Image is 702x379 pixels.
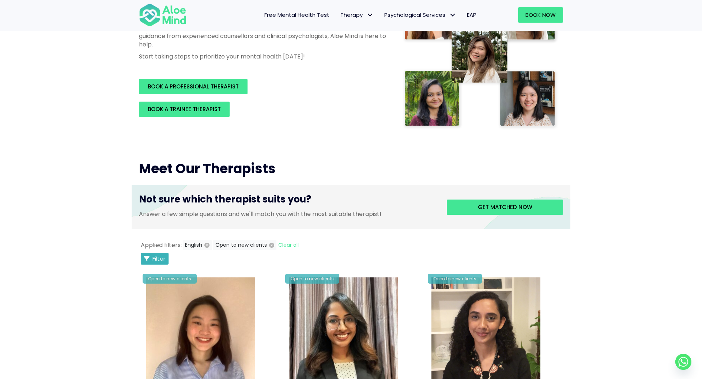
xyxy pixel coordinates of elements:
[365,10,375,20] span: Therapy: submenu
[264,11,329,19] span: Free Mental Health Test
[384,11,456,19] span: Psychological Services
[285,274,339,284] div: Open to new clients
[183,240,212,250] button: English
[148,105,221,113] span: BOOK A TRAINEE THERAPIST
[139,3,186,27] img: Aloe mind Logo
[139,102,230,117] a: BOOK A TRAINEE THERAPIST
[139,159,276,178] span: Meet Our Therapists
[196,7,482,23] nav: Menu
[139,52,388,61] p: Start taking steps to prioritize your mental health [DATE]!
[525,11,556,19] span: Book Now
[143,274,197,284] div: Open to new clients
[139,193,436,209] h3: Not sure which therapist suits you?
[467,11,476,19] span: EAP
[141,241,182,249] span: Applied filters:
[148,83,239,90] span: BOOK A PROFESSIONAL THERAPIST
[675,354,691,370] a: Whatsapp
[335,7,379,23] a: TherapyTherapy: submenu
[278,240,299,250] button: Clear all
[518,7,563,23] a: Book Now
[478,203,532,211] span: Get matched now
[447,10,458,20] span: Psychological Services: submenu
[139,15,388,49] p: Discover professional therapy and counselling services tailored to support your mental health nee...
[259,7,335,23] a: Free Mental Health Test
[379,7,461,23] a: Psychological ServicesPsychological Services: submenu
[213,240,276,250] button: Open to new clients
[340,11,373,19] span: Therapy
[447,200,563,215] a: Get matched now
[461,7,482,23] a: EAP
[428,274,482,284] div: Open to new clients
[141,253,169,265] button: Filter Listings
[152,255,165,262] span: Filter
[139,210,436,218] p: Answer a few simple questions and we'll match you with the most suitable therapist!
[139,79,248,94] a: BOOK A PROFESSIONAL THERAPIST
